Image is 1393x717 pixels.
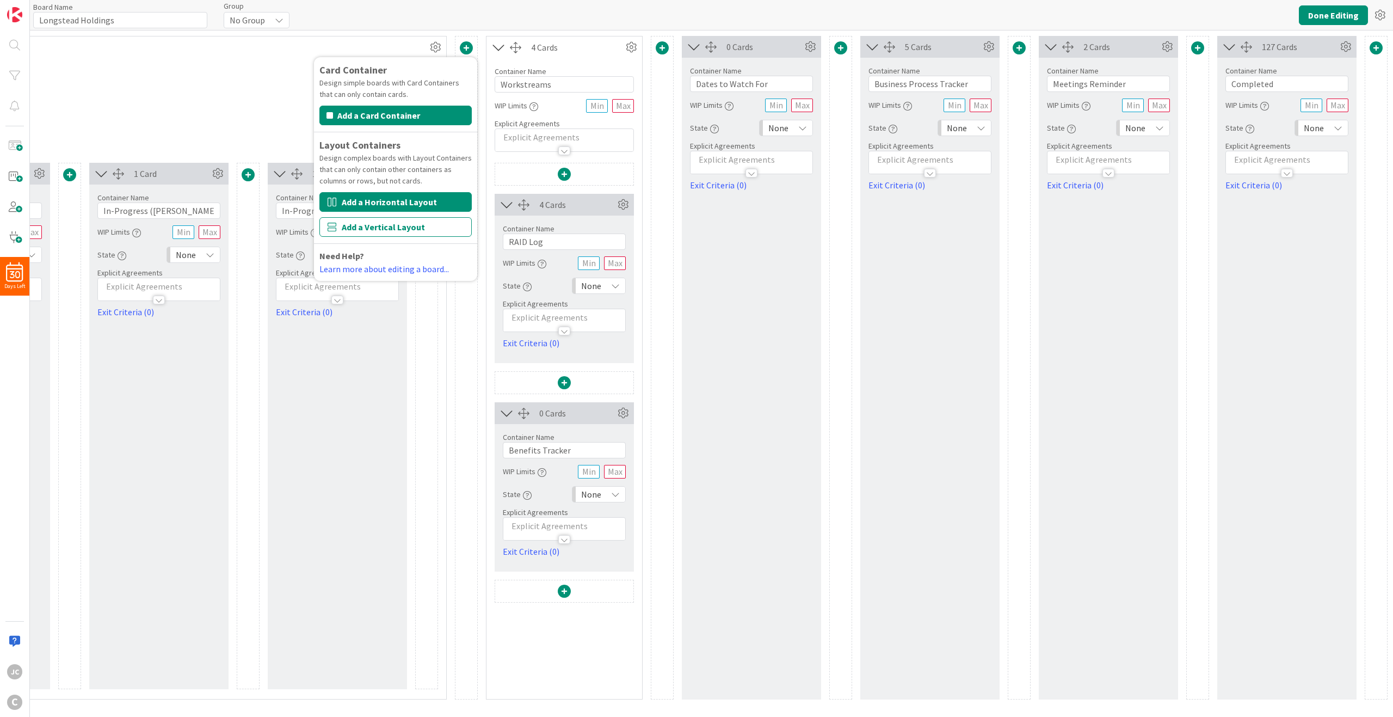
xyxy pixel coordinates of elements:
a: Learn more about editing a board... [319,263,449,274]
span: Explicit Agreements [690,141,755,151]
div: State [503,485,532,504]
input: Max [1327,99,1348,112]
input: Add container name... [495,76,634,93]
div: 0 Cards [726,40,802,53]
span: None [581,278,601,293]
input: Max [970,99,991,112]
label: Container Name [1047,66,1099,76]
input: Max [604,465,626,479]
button: Add a Horizontal Layout [319,192,472,212]
button: Done Editing [1299,5,1368,25]
input: Max [612,99,634,113]
label: Container Name [97,193,149,203]
input: Max [20,225,42,239]
button: Add a Vertical Layout [319,217,472,237]
button: Add a Card Container [319,106,472,125]
div: State [868,118,897,138]
div: WIP Limits [503,253,546,273]
div: State [690,118,719,138]
div: State [503,276,532,296]
input: Add container name... [97,203,220,219]
div: 2 Cards [1083,40,1159,53]
span: Explicit Agreements [868,141,934,151]
span: Explicit Agreements [503,299,568,309]
span: Explicit Agreements [276,268,341,278]
input: Max [791,99,813,112]
div: State [1225,118,1254,138]
span: None [768,120,788,136]
span: Explicit Agreements [503,507,568,517]
input: Max [604,256,626,270]
input: Min [1300,99,1322,112]
span: Explicit Agreements [1047,141,1112,151]
div: WIP Limits [868,95,912,115]
div: WIP Limits [1225,95,1269,115]
label: Container Name [276,193,328,203]
input: Max [1148,99,1170,112]
div: 1 Card [134,167,209,180]
div: WIP Limits [276,222,319,242]
label: Container Name [503,224,554,234]
a: Exit Criteria (0) [690,179,813,192]
div: Design simple boards with Card Containers that can only contain cards. [319,77,472,100]
div: C [7,695,22,710]
span: None [1304,120,1324,136]
div: Design complex boards with Layout Containers that can only contain other containers as columns or... [319,152,472,187]
b: Need Help? [319,250,364,261]
div: State [97,245,126,265]
span: None [1125,120,1145,136]
div: 127 Cards [1262,40,1337,53]
label: Container Name [495,66,546,76]
div: 5 Cards [905,40,981,53]
label: Container Name [690,66,742,76]
div: 4 Cards [531,41,623,54]
input: Add container name... [503,234,626,250]
input: Add container name... [503,442,626,458]
input: Min [172,225,194,239]
input: Add container name... [276,203,399,219]
input: Min [586,99,608,113]
a: Exit Criteria (0) [97,305,220,318]
a: Exit Criteria (0) [503,336,626,350]
a: Exit Criteria (0) [1047,179,1170,192]
div: WIP Limits [690,95,734,115]
label: Board Name [33,2,73,12]
a: Exit Criteria (0) [868,179,991,192]
div: WIP Limits [495,96,538,115]
input: Min [578,465,600,479]
input: Min [765,99,787,112]
div: JC [7,664,22,679]
div: State [276,245,305,265]
input: Add container name... [1225,76,1348,92]
img: Visit kanbanzone.com [7,7,22,22]
input: Min [944,99,965,112]
div: Card Container [319,63,472,77]
a: Exit Criteria (0) [276,305,399,318]
input: Min [578,256,600,270]
span: Explicit Agreements [1225,141,1291,151]
div: 0 Cards [539,407,615,420]
div: WIP Limits [1047,95,1090,115]
label: Container Name [1225,66,1277,76]
label: Container Name [503,432,554,442]
div: WIP Limits [503,462,546,481]
span: 30 [10,271,20,279]
span: Explicit Agreements [97,268,163,278]
label: Container Name [868,66,920,76]
input: Min [1122,99,1144,112]
span: Group [224,2,244,10]
span: None [947,120,967,136]
div: 1 Card [312,167,388,180]
div: Layout Containers [319,138,472,152]
div: WIP Limits [97,222,141,242]
a: Exit Criteria (0) [503,545,626,558]
input: Max [199,225,220,239]
span: None [581,487,601,502]
a: Exit Criteria (0) [1225,179,1348,192]
div: 4 Cards [539,198,615,211]
input: Add container name... [868,76,991,92]
span: Explicit Agreements [495,119,560,128]
span: None [176,247,196,262]
span: No Group [230,13,265,28]
input: Add container name... [1047,76,1170,92]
